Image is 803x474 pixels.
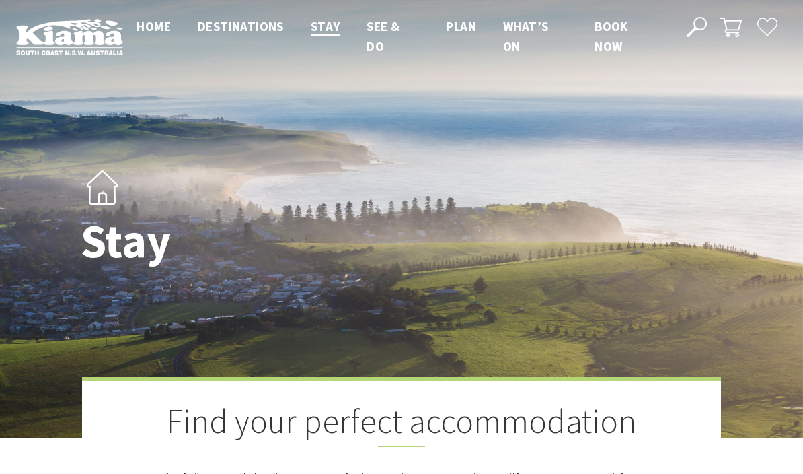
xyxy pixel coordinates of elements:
[367,18,399,55] span: See & Do
[123,16,671,57] nav: Main Menu
[503,18,548,55] span: What’s On
[16,18,123,55] img: Kiama Logo
[137,18,171,34] span: Home
[311,18,340,34] span: Stay
[198,18,284,34] span: Destinations
[446,18,476,34] span: Plan
[149,401,654,447] h2: Find your perfect accommodation
[81,215,461,267] h1: Stay
[595,18,628,55] span: Book now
